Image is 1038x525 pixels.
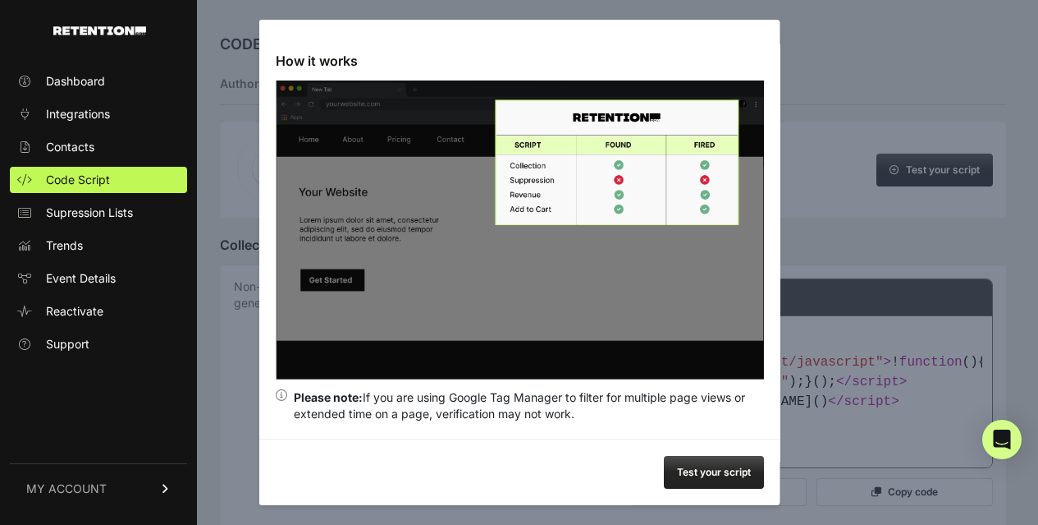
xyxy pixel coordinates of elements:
a: Integrations [10,101,187,127]
span: Support [46,336,89,352]
a: Trends [10,233,187,259]
a: MY ACCOUNT [10,463,187,513]
span: Code Script [46,172,110,188]
span: Supression Lists [46,205,133,221]
a: Reactivate [10,298,187,325]
a: Supression Lists [10,200,187,226]
button: Test your script [663,456,763,489]
img: verify script installation [275,81,763,380]
span: MY ACCOUNT [26,481,107,497]
a: Code Script [10,167,187,193]
img: Retention.com [53,26,146,35]
span: Dashboard [46,73,105,90]
a: Support [10,331,187,357]
span: Contacts [46,139,94,155]
a: Event Details [10,265,187,292]
span: Event Details [46,270,116,287]
span: Reactivate [46,303,103,320]
div: Open Intercom Messenger [982,420,1022,459]
a: Dashboard [10,68,187,94]
span: Integrations [46,106,110,122]
a: Contacts [10,134,187,160]
span: Trends [46,237,83,254]
div: If you are using Google Tag Manager to filter for multiple page views or extended time on a page,... [293,389,763,422]
strong: Please note: [293,390,362,404]
h3: How it works [275,51,763,71]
